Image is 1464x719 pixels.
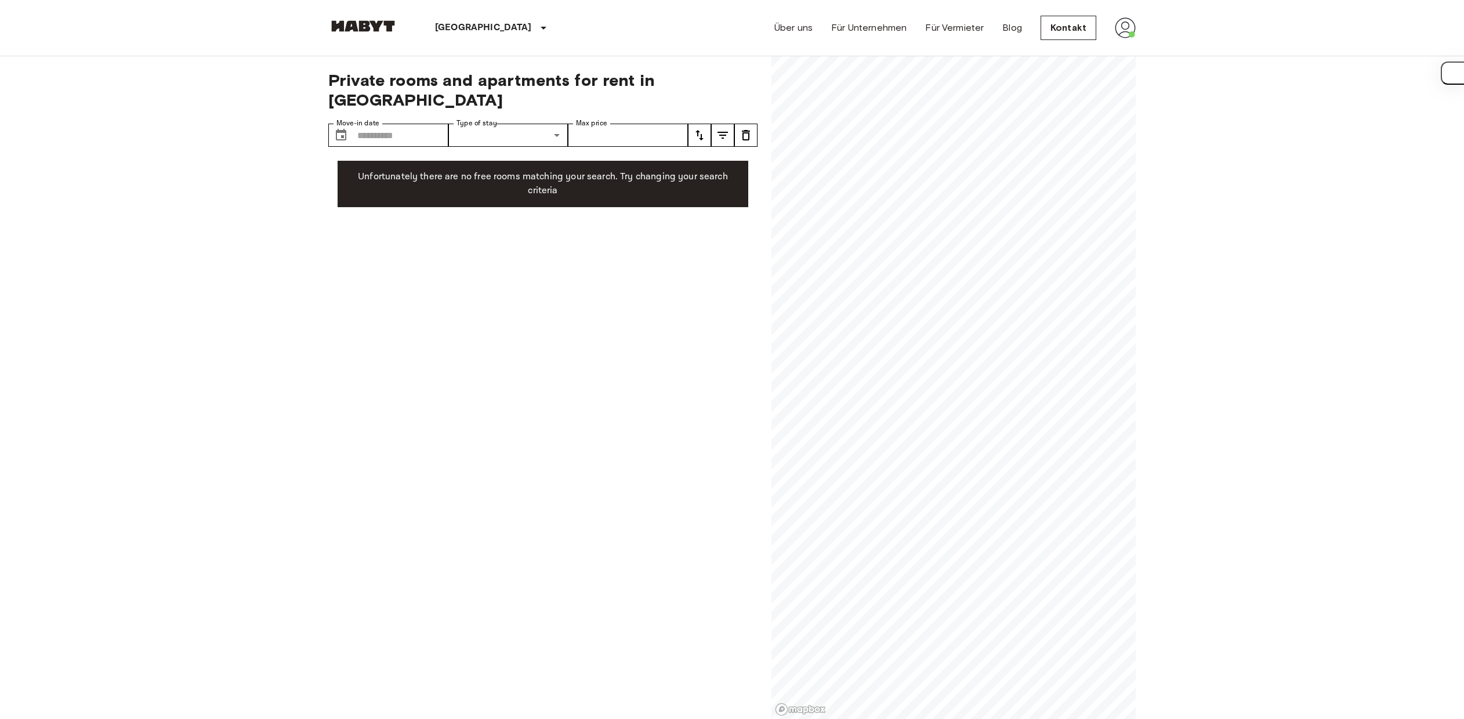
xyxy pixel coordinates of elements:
[775,703,826,716] a: Mapbox logo
[328,20,398,32] img: Habyt
[336,118,379,128] label: Move-in date
[831,21,907,35] a: Für Unternehmen
[688,124,711,147] button: tune
[576,118,607,128] label: Max price
[347,170,739,198] p: Unfortunately there are no free rooms matching your search. Try changing your search criteria
[734,124,758,147] button: tune
[1115,17,1136,38] img: avatar
[435,21,532,35] p: [GEOGRAPHIC_DATA]
[456,118,497,128] label: Type of stay
[329,124,353,147] button: Choose date
[1002,21,1022,35] a: Blog
[1041,16,1096,40] a: Kontakt
[925,21,984,35] a: Für Vermieter
[774,21,813,35] a: Über uns
[711,124,734,147] button: tune
[328,70,758,110] span: Private rooms and apartments for rent in [GEOGRAPHIC_DATA]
